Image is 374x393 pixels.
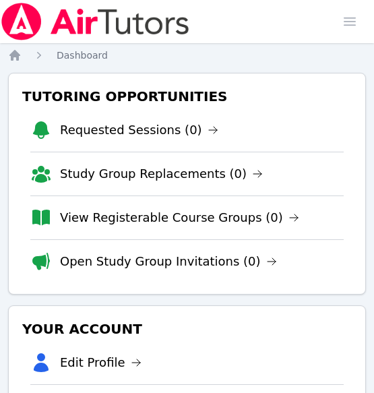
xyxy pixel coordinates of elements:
[57,49,108,62] a: Dashboard
[20,317,354,341] h3: Your Account
[60,208,299,227] a: View Registerable Course Groups (0)
[60,252,277,271] a: Open Study Group Invitations (0)
[60,164,263,183] a: Study Group Replacements (0)
[20,84,354,109] h3: Tutoring Opportunities
[60,121,218,140] a: Requested Sessions (0)
[57,50,108,61] span: Dashboard
[8,49,366,62] nav: Breadcrumb
[60,353,142,372] a: Edit Profile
